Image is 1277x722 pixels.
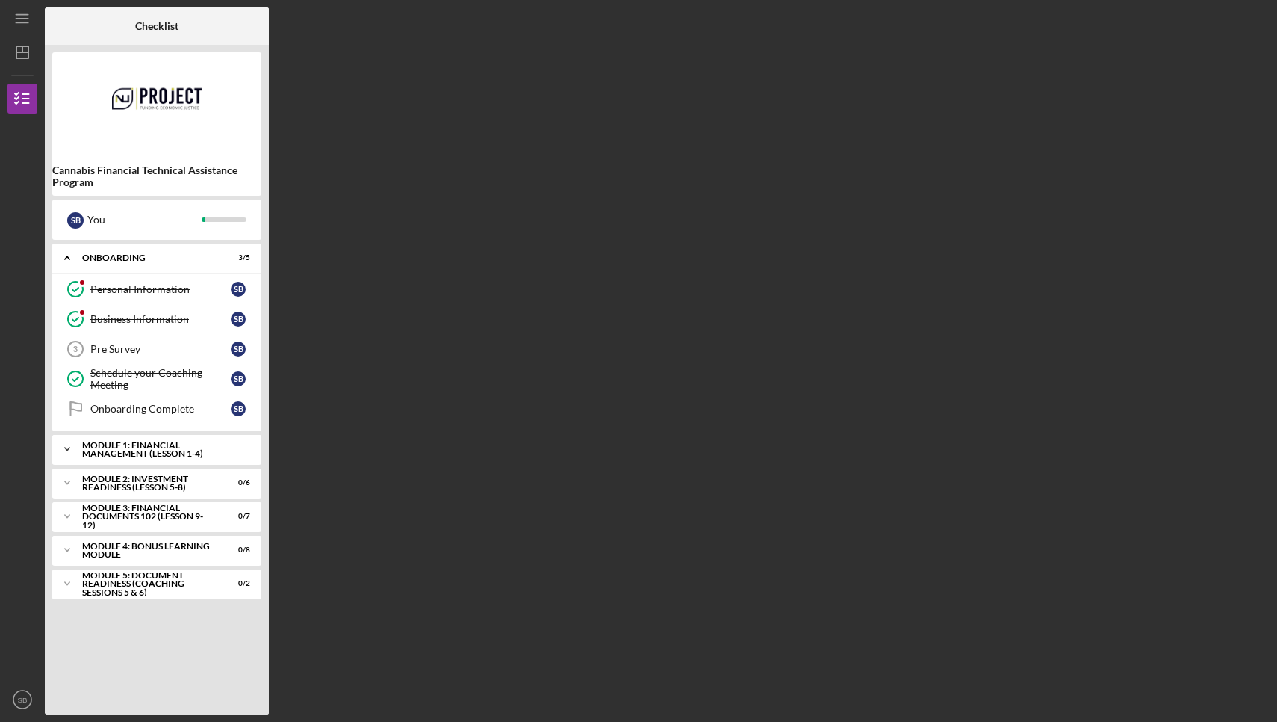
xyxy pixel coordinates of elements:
img: Product logo [52,60,261,149]
a: Onboarding CompleteSB [60,394,254,424]
div: 3 / 5 [223,253,250,262]
div: Pre Survey [90,343,231,355]
text: SB [18,696,28,704]
div: S B [231,282,246,297]
div: Schedule your Coaching Meeting [90,367,231,391]
div: Module 4: Bonus Learning Module [82,542,213,559]
div: 0 / 2 [223,579,250,588]
div: Personal Information [90,283,231,295]
div: S B [231,312,246,327]
a: 3Pre SurveySB [60,334,254,364]
div: S B [231,342,246,357]
div: 0 / 7 [223,512,250,521]
a: Business InformationSB [60,304,254,334]
div: Module 2: Investment Readiness (Lesson 5-8) [82,475,213,492]
button: SB [7,685,37,715]
div: Business Information [90,313,231,325]
div: You [87,207,202,232]
tspan: 3 [73,345,78,354]
div: Onboarding [82,253,213,262]
div: S B [231,371,246,386]
div: S B [67,212,84,229]
a: Schedule your Coaching MeetingSB [60,364,254,394]
div: Module 5: Document Readiness (Coaching Sessions 5 & 6) [82,571,213,597]
div: 0 / 6 [223,478,250,487]
div: Onboarding Complete [90,403,231,415]
div: 0 / 8 [223,546,250,555]
div: S B [231,401,246,416]
div: Module 1: Financial Management (Lesson 1-4) [82,441,243,458]
b: Checklist [135,20,178,32]
a: Personal InformationSB [60,274,254,304]
div: Module 3: Financial Documents 102 (Lesson 9-12) [82,504,213,530]
b: Cannabis Financial Technical Assistance Program [52,164,261,188]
